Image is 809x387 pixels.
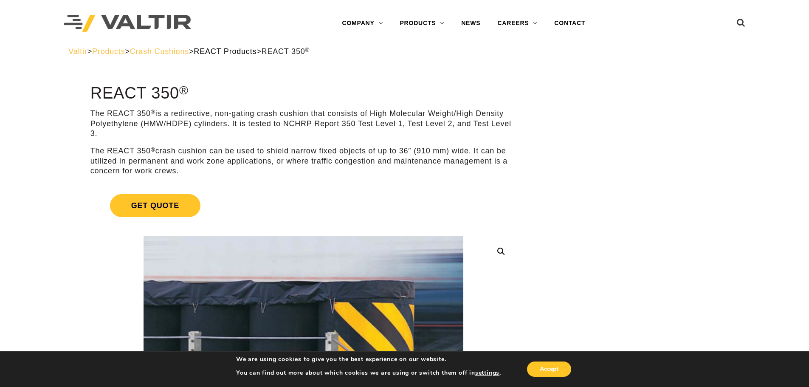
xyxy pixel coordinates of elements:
a: Products [92,47,125,56]
p: We are using cookies to give you the best experience on our website. [236,356,501,363]
h1: REACT 350 [90,85,516,102]
a: CAREERS [489,15,546,32]
a: Valtir [68,47,87,56]
button: Accept [527,362,571,377]
img: Valtir [64,15,191,32]
sup: ® [151,147,155,153]
a: Get Quote [90,184,516,227]
p: The REACT 350 is a redirective, non-gating crash cushion that consists of High Molecular Weight/H... [90,109,516,138]
span: REACT 350 [262,47,310,56]
a: NEWS [453,15,489,32]
p: The REACT 350 crash cushion can be used to shield narrow fixed objects of up to 36″ (910 mm) wide... [90,146,516,176]
p: You can find out more about which cookies we are using or switch them off in . [236,369,501,377]
sup: ® [179,83,189,97]
button: settings [475,369,499,377]
a: Crash Cushions [130,47,189,56]
sup: ® [151,109,155,115]
div: > > > > [68,47,741,56]
span: Get Quote [110,194,200,217]
a: COMPANY [333,15,391,32]
a: PRODUCTS [391,15,453,32]
a: CONTACT [546,15,594,32]
sup: ® [305,47,310,53]
a: REACT Products [194,47,257,56]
